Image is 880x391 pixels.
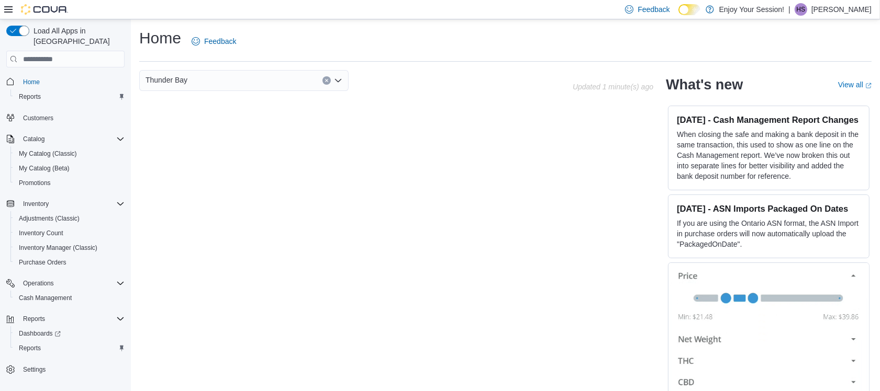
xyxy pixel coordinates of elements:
[2,276,129,291] button: Operations
[678,4,700,15] input: Dark Mode
[204,36,236,47] span: Feedback
[15,162,74,175] a: My Catalog (Beta)
[10,226,129,240] button: Inventory Count
[23,279,54,287] span: Operations
[19,363,125,376] span: Settings
[19,75,125,88] span: Home
[10,341,129,355] button: Reports
[797,3,806,16] span: HS
[15,147,81,160] a: My Catalog (Classic)
[23,114,53,122] span: Customers
[677,203,861,214] h3: [DATE] - ASN Imports Packaged On Dates
[187,31,240,52] a: Feedback
[29,26,125,47] span: Load All Apps in [GEOGRAPHIC_DATA]
[15,342,45,354] a: Reports
[2,197,129,211] button: Inventory
[2,132,129,146] button: Catalog
[19,313,125,325] span: Reports
[10,146,129,161] button: My Catalog (Classic)
[19,179,51,187] span: Promotions
[19,294,72,302] span: Cash Management
[666,76,743,93] h2: What's new
[638,4,670,15] span: Feedback
[15,342,125,354] span: Reports
[2,74,129,89] button: Home
[15,327,125,340] span: Dashboards
[677,218,861,249] p: If you are using the Ontario ASN format, the ASN Import in purchase orders will now automatically...
[19,133,125,145] span: Catalog
[15,177,125,189] span: Promotions
[15,212,84,225] a: Adjustments (Classic)
[10,326,129,341] a: Dashboards
[10,176,129,190] button: Promotions
[19,229,63,237] span: Inventory Count
[19,198,53,210] button: Inventory
[677,129,861,181] p: When closing the safe and making a bank deposit in the same transaction, this used to show as one...
[10,291,129,305] button: Cash Management
[139,28,181,49] h1: Home
[15,292,125,304] span: Cash Management
[15,241,125,254] span: Inventory Manager (Classic)
[19,363,50,376] a: Settings
[23,365,46,374] span: Settings
[19,112,58,124] a: Customers
[10,240,129,255] button: Inventory Manager (Classic)
[795,3,807,16] div: Harley Splett
[19,149,77,158] span: My Catalog (Classic)
[10,211,129,226] button: Adjustments (Classic)
[21,4,68,15] img: Cova
[19,244,97,252] span: Inventory Manager (Classic)
[865,83,872,89] svg: External link
[15,212,125,225] span: Adjustments (Classic)
[15,256,125,269] span: Purchase Orders
[23,200,49,208] span: Inventory
[146,74,187,86] span: Thunder Bay
[2,362,129,377] button: Settings
[334,76,342,85] button: Open list of options
[15,227,68,239] a: Inventory Count
[15,327,65,340] a: Dashboards
[678,15,679,16] span: Dark Mode
[10,161,129,176] button: My Catalog (Beta)
[19,76,44,88] a: Home
[15,227,125,239] span: Inventory Count
[15,147,125,160] span: My Catalog (Classic)
[19,93,41,101] span: Reports
[15,90,125,103] span: Reports
[10,89,129,104] button: Reports
[19,133,49,145] button: Catalog
[23,315,45,323] span: Reports
[677,114,861,125] h3: [DATE] - Cash Management Report Changes
[19,214,80,223] span: Adjustments (Classic)
[19,164,70,172] span: My Catalog (Beta)
[573,83,653,91] p: Updated 1 minute(s) ago
[19,258,66,267] span: Purchase Orders
[19,277,58,290] button: Operations
[15,90,45,103] a: Reports
[719,3,785,16] p: Enjoy Your Session!
[15,292,76,304] a: Cash Management
[10,255,129,270] button: Purchase Orders
[19,344,41,352] span: Reports
[19,111,125,124] span: Customers
[811,3,872,16] p: [PERSON_NAME]
[15,241,102,254] a: Inventory Manager (Classic)
[15,162,125,175] span: My Catalog (Beta)
[15,256,71,269] a: Purchase Orders
[23,135,44,143] span: Catalog
[15,177,55,189] a: Promotions
[19,313,49,325] button: Reports
[2,110,129,125] button: Customers
[838,80,872,89] a: View allExternal link
[23,78,40,86] span: Home
[19,329,61,338] span: Dashboards
[19,277,125,290] span: Operations
[322,76,331,85] button: Clear input
[788,3,790,16] p: |
[19,198,125,210] span: Inventory
[2,312,129,326] button: Reports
